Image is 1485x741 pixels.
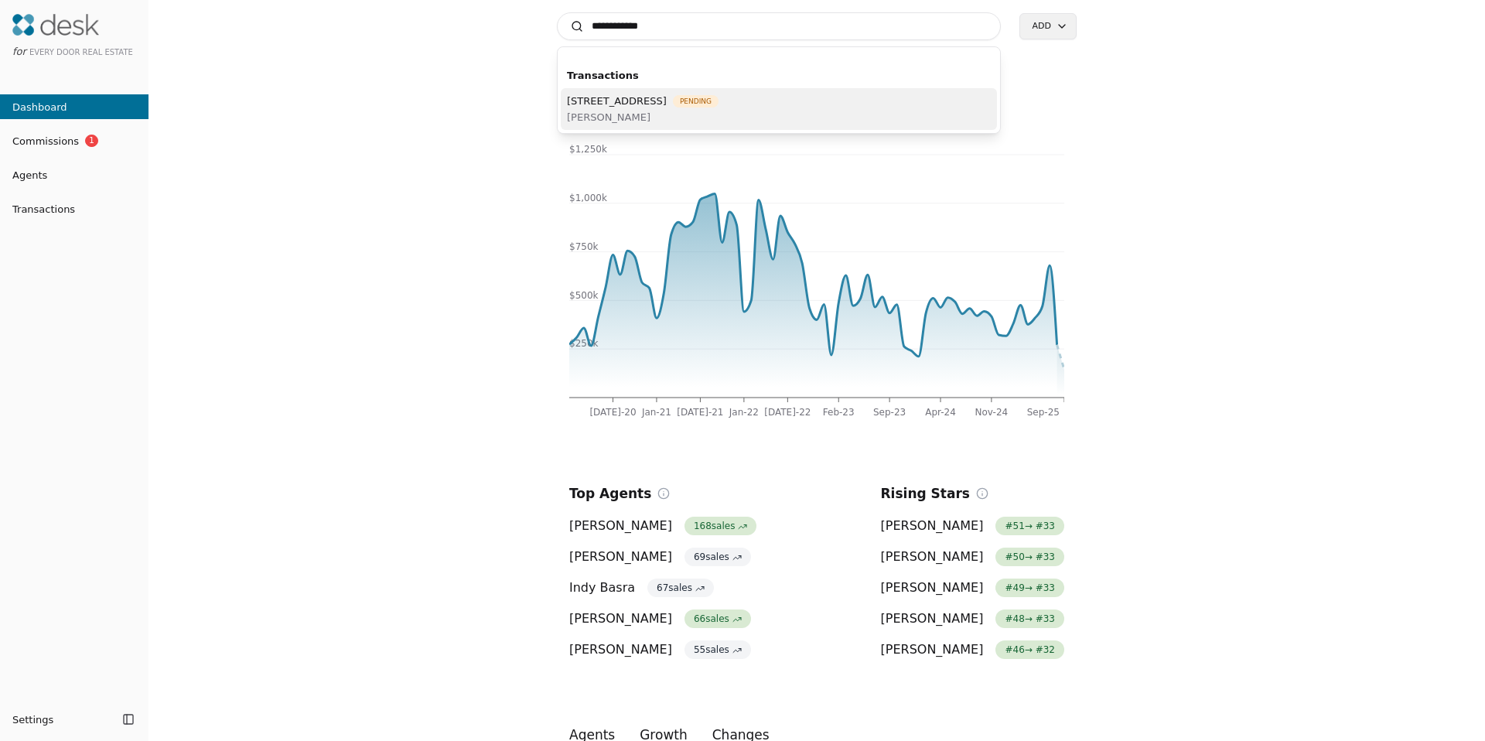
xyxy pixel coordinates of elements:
img: Desk [12,14,99,36]
tspan: Jan-22 [729,407,759,418]
div: Suggestions [558,60,1000,133]
h2: Top Agents [569,483,651,504]
span: # 49 → # 33 [995,579,1064,597]
span: 55 sales [684,640,751,659]
span: [PERSON_NAME] [881,579,984,597]
span: Settings [12,712,53,728]
tspan: Nov-24 [975,407,1009,418]
span: [STREET_ADDRESS] [567,93,667,109]
span: 69 sales [684,548,751,566]
span: 168 sales [684,517,756,535]
span: # 51 → # 33 [995,517,1064,535]
tspan: Jan-21 [641,407,671,418]
span: # 48 → # 33 [995,610,1064,628]
span: [PERSON_NAME] [569,640,672,659]
span: for [12,46,26,57]
tspan: $500k [569,290,599,301]
tspan: $250k [569,338,599,349]
button: Add [1019,13,1077,39]
span: [PERSON_NAME] [881,640,984,659]
span: # 46 → # 32 [995,640,1064,659]
button: Settings [6,707,118,732]
span: 1 [85,135,98,147]
span: Pending [673,95,719,108]
span: # 50 → # 33 [995,548,1064,566]
span: [PERSON_NAME] [569,517,672,535]
span: [PERSON_NAME] [569,548,672,566]
span: [PERSON_NAME] [881,610,984,628]
tspan: [DATE]-20 [589,407,636,418]
tspan: $1,250k [569,144,607,155]
tspan: $750k [569,241,599,252]
span: [PERSON_NAME] [881,548,984,566]
tspan: Feb-23 [823,407,855,418]
span: Every Door Real Estate [29,48,133,56]
span: Indy Basra [569,579,635,597]
tspan: Sep-23 [873,407,906,418]
span: [PERSON_NAME] [569,610,672,628]
span: [PERSON_NAME] [567,109,719,125]
tspan: $1,000k [569,193,607,203]
span: 67 sales [647,579,714,597]
tspan: [DATE]-22 [764,407,811,418]
h2: Rising Stars [881,483,970,504]
span: [PERSON_NAME] [881,517,984,535]
tspan: Apr-24 [925,407,956,418]
div: Transactions [561,63,997,88]
span: 66 sales [684,610,751,628]
tspan: Sep-25 [1027,407,1060,418]
tspan: [DATE]-21 [677,407,723,418]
